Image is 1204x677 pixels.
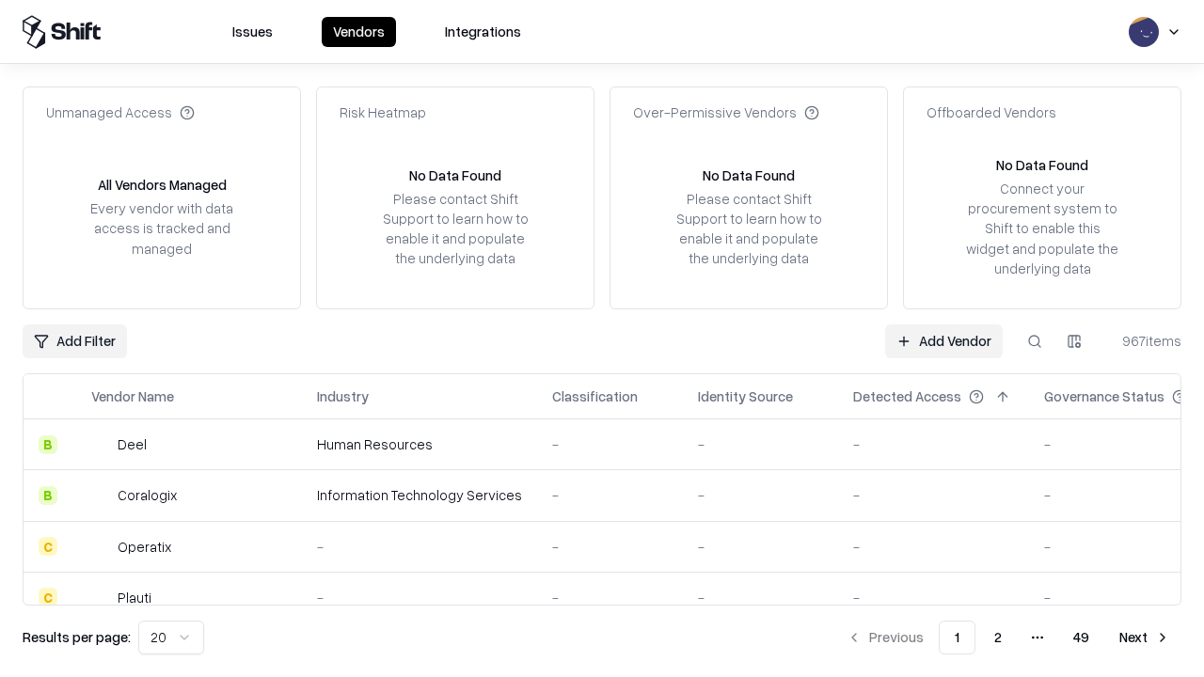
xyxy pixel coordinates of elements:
[698,588,823,607] div: -
[927,102,1056,122] div: Offboarded Vendors
[46,102,195,122] div: Unmanaged Access
[698,485,823,505] div: -
[698,434,823,454] div: -
[853,434,1014,454] div: -
[885,324,1003,358] a: Add Vendor
[698,386,793,406] div: Identity Source
[377,189,533,269] div: Please contact Shift Support to learn how to enable it and populate the underlying data
[39,537,57,556] div: C
[39,588,57,606] div: C
[221,17,284,47] button: Issues
[853,485,1014,505] div: -
[552,588,668,607] div: -
[23,324,127,358] button: Add Filter
[835,621,1181,654] nav: pagination
[979,621,1017,654] button: 2
[84,198,240,258] div: Every vendor with data access is tracked and managed
[317,485,522,505] div: Information Technology Services
[118,434,147,454] div: Deel
[996,155,1088,175] div: No Data Found
[39,486,57,505] div: B
[322,17,396,47] button: Vendors
[23,627,131,647] p: Results per page:
[91,486,110,505] img: Coralogix
[118,537,171,557] div: Operatix
[1106,331,1181,351] div: 967 items
[552,386,638,406] div: Classification
[91,386,174,406] div: Vendor Name
[317,386,369,406] div: Industry
[1044,386,1164,406] div: Governance Status
[118,485,177,505] div: Coralogix
[671,189,827,269] div: Please contact Shift Support to learn how to enable it and populate the underlying data
[703,165,795,185] div: No Data Found
[317,434,522,454] div: Human Resources
[91,588,110,606] img: Plauti
[98,175,227,195] div: All Vendors Managed
[317,588,522,607] div: -
[964,179,1120,278] div: Connect your procurement system to Shift to enable this widget and populate the underlying data
[633,102,819,122] div: Over-Permissive Vendors
[552,434,668,454] div: -
[1108,621,1181,654] button: Next
[39,435,57,454] div: B
[853,386,961,406] div: Detected Access
[552,537,668,557] div: -
[1058,621,1104,654] button: 49
[317,537,522,557] div: -
[853,537,1014,557] div: -
[118,588,151,607] div: Plauti
[91,435,110,454] img: Deel
[340,102,426,122] div: Risk Heatmap
[552,485,668,505] div: -
[853,588,1014,607] div: -
[939,621,975,654] button: 1
[698,537,823,557] div: -
[409,165,501,185] div: No Data Found
[434,17,532,47] button: Integrations
[91,537,110,556] img: Operatix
